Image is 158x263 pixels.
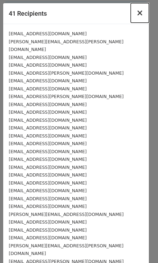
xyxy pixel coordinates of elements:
[9,149,87,154] small: [EMAIL_ADDRESS][DOMAIN_NAME]
[9,165,87,170] small: [EMAIL_ADDRESS][DOMAIN_NAME]
[9,188,87,193] small: [EMAIL_ADDRESS][DOMAIN_NAME]
[9,180,87,186] small: [EMAIL_ADDRESS][DOMAIN_NAME]
[9,125,87,130] small: [EMAIL_ADDRESS][DOMAIN_NAME]
[131,3,149,23] button: Close
[9,212,124,217] small: [PERSON_NAME][EMAIL_ADDRESS][DOMAIN_NAME]
[9,227,87,233] small: [EMAIL_ADDRESS][DOMAIN_NAME]
[9,86,87,91] small: [EMAIL_ADDRESS][DOMAIN_NAME]
[9,141,87,146] small: [EMAIL_ADDRESS][DOMAIN_NAME]
[9,118,87,123] small: [EMAIL_ADDRESS][DOMAIN_NAME]
[9,62,87,68] small: [EMAIL_ADDRESS][DOMAIN_NAME]
[9,243,123,256] small: [PERSON_NAME][EMAIL_ADDRESS][PERSON_NAME][DOMAIN_NAME]
[9,78,87,83] small: [EMAIL_ADDRESS][DOMAIN_NAME]
[123,230,158,263] iframe: Chat Widget
[9,172,87,178] small: [EMAIL_ADDRESS][DOMAIN_NAME]
[9,9,47,18] h5: 41 Recipients
[9,157,87,162] small: [EMAIL_ADDRESS][DOMAIN_NAME]
[9,39,123,52] small: [PERSON_NAME][EMAIL_ADDRESS][PERSON_NAME][DOMAIN_NAME]
[9,70,124,76] small: [EMAIL_ADDRESS][PERSON_NAME][DOMAIN_NAME]
[9,31,87,36] small: [EMAIL_ADDRESS][DOMAIN_NAME]
[9,235,87,240] small: [EMAIL_ADDRESS][DOMAIN_NAME]
[9,133,87,138] small: [EMAIL_ADDRESS][DOMAIN_NAME]
[136,8,143,18] span: ×
[9,102,87,107] small: [EMAIL_ADDRESS][DOMAIN_NAME]
[9,219,87,225] small: [EMAIL_ADDRESS][DOMAIN_NAME]
[9,196,87,201] small: [EMAIL_ADDRESS][DOMAIN_NAME]
[9,55,87,60] small: [EMAIL_ADDRESS][DOMAIN_NAME]
[9,204,87,209] small: [EMAIL_ADDRESS][DOMAIN_NAME]
[9,110,87,115] small: [EMAIL_ADDRESS][DOMAIN_NAME]
[9,94,124,99] small: [EMAIL_ADDRESS][PERSON_NAME][DOMAIN_NAME]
